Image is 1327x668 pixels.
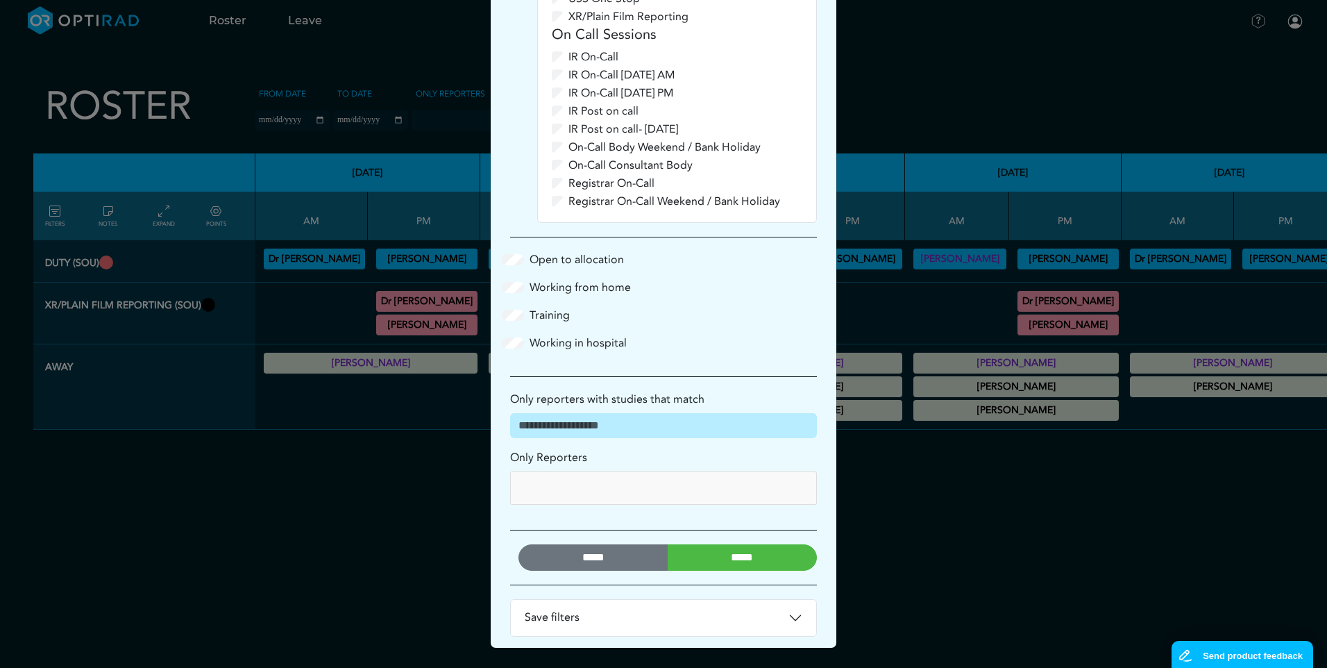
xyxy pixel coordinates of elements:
label: XR/Plain Film Reporting [568,8,688,25]
label: Registrar On-Call [568,175,654,192]
button: Save filters [511,600,816,636]
label: IR On-Call [DATE] AM [568,67,675,83]
label: On-Call Consultant Body [568,157,693,174]
label: Open to allocation [530,251,624,268]
label: IR Post on call- [DATE] [568,121,678,137]
label: Training [530,307,570,324]
h5: On Call Sessions [552,26,802,43]
label: Registrar On-Call Weekend / Bank Holiday [568,193,780,210]
label: Working from home [530,279,631,296]
label: IR On-Call [DATE] PM [568,85,674,101]
label: IR On-Call [568,49,618,65]
input: null [516,478,615,498]
label: Only reporters with studies that match [510,391,704,408]
label: Working in hospital [530,335,627,351]
label: IR Post on call [568,103,639,119]
label: On-Call Body Weekend / Bank Holiday [568,139,761,156]
label: Only Reporters [510,449,587,466]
